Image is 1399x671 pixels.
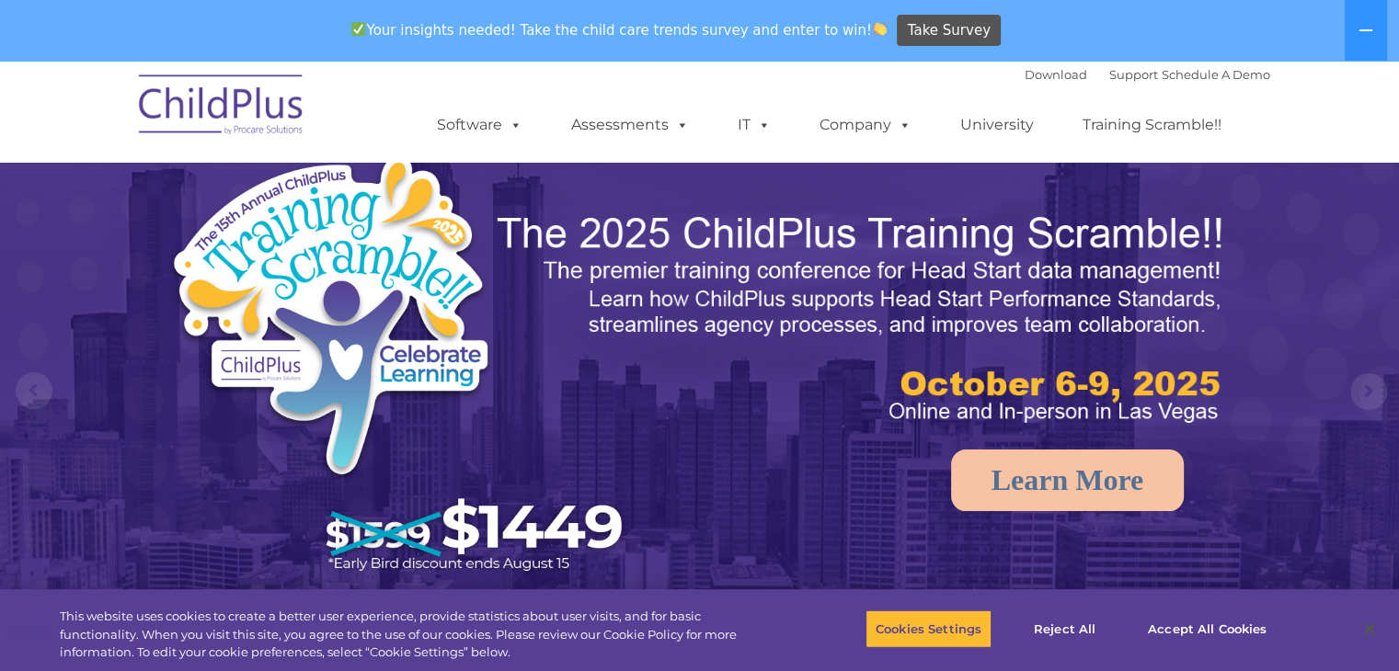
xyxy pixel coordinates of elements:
[351,22,365,36] img: ✅
[1064,107,1240,143] a: Training Scramble!!
[1349,608,1390,649] button: Close
[1025,67,1270,82] font: |
[60,608,770,662] div: This website uses cookies to create a better user experience, provide statistics about user visit...
[344,12,895,48] span: Your insights needed! Take the child care trends survey and enter to win!
[942,107,1052,143] a: University
[130,62,314,154] img: ChildPlus by Procare Solutions
[897,15,1001,47] a: Take Survey
[1109,67,1158,82] a: Support
[419,107,541,143] a: Software
[1138,609,1277,648] button: Accept All Cookies
[1025,67,1087,82] a: Download
[1162,67,1270,82] a: Schedule A Demo
[553,107,707,143] a: Assessments
[866,609,992,648] button: Cookies Settings
[1007,609,1122,648] button: Reject All
[719,107,789,143] a: IT
[908,15,991,47] span: Take Survey
[801,107,930,143] a: Company
[951,449,1185,511] a: Learn More
[873,22,887,36] img: 👏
